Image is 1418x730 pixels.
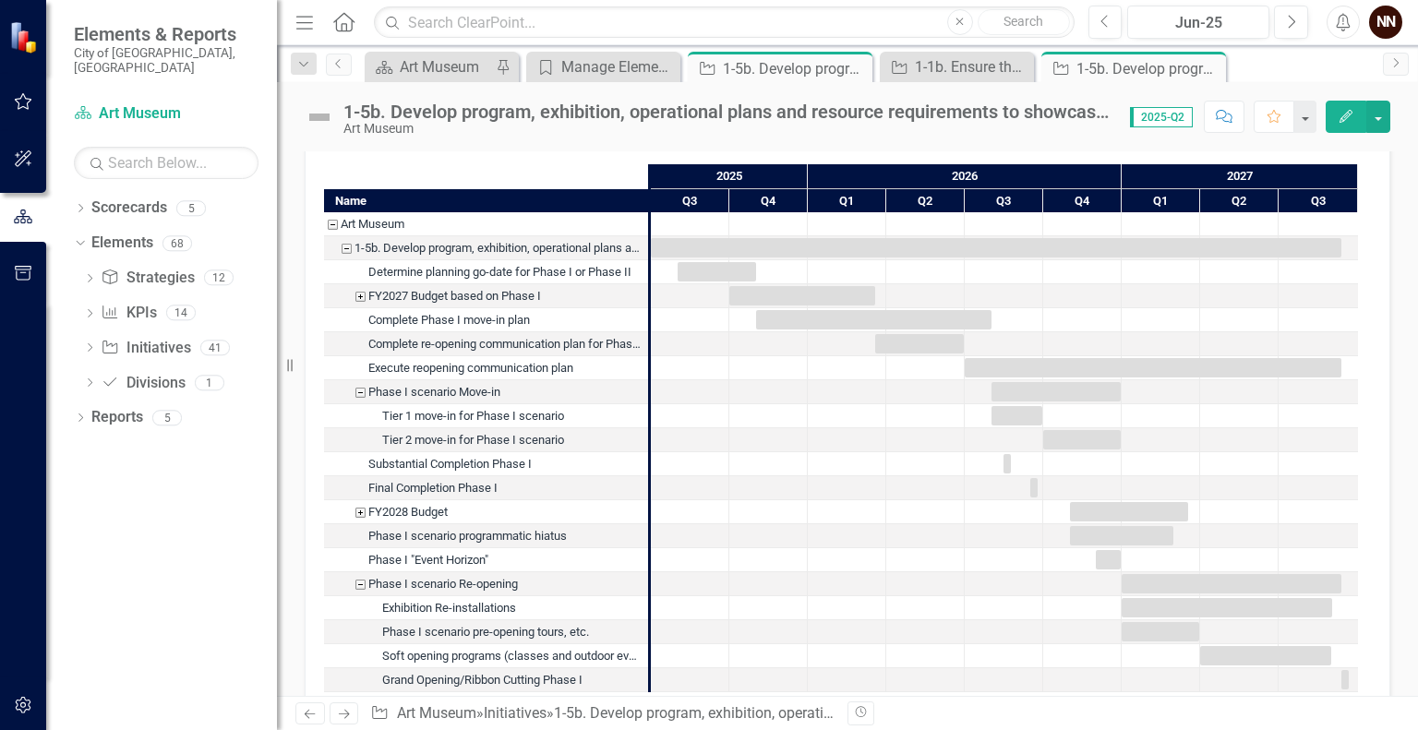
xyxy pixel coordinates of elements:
input: Search Below... [74,147,258,179]
div: 12 [204,270,234,286]
div: Task: Start date: 2026-03-19 End date: 2026-06-30 [324,332,648,356]
div: FY2027 Budget based on Phase I [368,284,541,308]
div: 2025 [651,164,808,188]
div: Task: Start date: 2027-09-11 End date: 2027-09-11 [324,668,648,692]
div: Task: Start date: 2026-08-01 End date: 2026-09-30 [324,404,648,428]
div: 2026 [808,164,1122,188]
div: Task: Start date: 2025-11-01 End date: 2026-08-01 [756,310,991,329]
div: Q1 [808,189,886,213]
a: Scorecards [91,197,167,219]
div: Name [324,189,648,212]
div: Execute reopening communication plan [368,356,573,380]
div: Complete re-opening communication plan for Phase I scenario. [368,332,643,356]
div: FY2028 Budget [324,500,648,524]
a: Divisions [101,373,185,394]
div: Tier 1 move-in for Phase I scenario [382,404,564,428]
div: Task: Start date: 2025-08-01 End date: 2025-11-01 [678,262,756,281]
div: Task: Start date: 2026-10-01 End date: 2026-12-31 [1043,430,1121,449]
div: Complete re-opening communication plan for Phase I scenario. [324,332,648,356]
div: 41 [200,340,230,355]
div: FY2028 Budget [368,500,448,524]
div: Task: Start date: 2026-11-01 End date: 2027-03-18 [324,500,648,524]
div: Q3 [651,189,729,213]
img: Not Defined [305,102,334,132]
div: Task: Start date: 2026-08-01 End date: 2026-09-30 [991,406,1042,425]
div: Art Museum [400,55,491,78]
div: Jun-25 [1134,12,1263,34]
div: 1-5b. Develop program, exhibition, operational plans and resource requirements to showcase/levera... [1076,57,1221,80]
a: Art Museum [74,103,258,125]
div: Task: Start date: 2027-09-11 End date: 2027-09-11 [1341,670,1349,689]
div: Task: Start date: 2025-10-01 End date: 2026-03-19 [324,284,648,308]
div: Task: Start date: 2027-01-01 End date: 2027-09-01 [1122,598,1332,617]
div: 1-5b. Develop program, exhibition, operational plans and resource requirements to showcase/levera... [354,236,643,260]
div: Task: Start date: 2026-09-15 End date: 2026-09-15 [1030,478,1038,497]
div: Grand Opening/Ribbon Cutting Phase I [324,668,648,692]
div: Phase I scenario pre-opening tours, etc. [382,620,589,644]
div: Task: Start date: 2026-03-19 End date: 2026-06-30 [875,334,964,353]
div: Task: Start date: 2027-01-01 End date: 2027-09-01 [324,596,648,620]
div: Task: Start date: 2025-08-01 End date: 2025-11-01 [324,260,648,284]
a: Initiatives [101,338,190,359]
img: ClearPoint Strategy [8,20,42,54]
div: Task: Start date: 2026-11-01 End date: 2027-03-01 [1070,526,1173,545]
div: 14 [166,305,196,321]
div: Tier 1 move-in for Phase I scenario [324,404,648,428]
div: Task: Start date: 2026-07-01 End date: 2027-09-11 [324,356,648,380]
div: 1-5b. Develop program, exhibition, operational plans and resource requirements to showcase/levera... [324,236,648,260]
div: Task: Start date: 2025-11-01 End date: 2026-08-01 [324,308,648,332]
span: Search [1003,14,1043,29]
div: Final Completion Phase I [368,476,498,500]
div: Phase I scenario programmatic hiatus [324,524,648,548]
div: Task: Start date: 2026-09-15 End date: 2026-09-15 [324,476,648,500]
div: Task: Start date: 2026-08-15 End date: 2026-08-15 [1003,454,1011,473]
div: Phase I scenario Re-opening [368,572,518,596]
div: Task: Start date: 2026-08-01 End date: 2026-12-31 [324,380,648,404]
div: Substantial Completion Phase I [368,452,532,476]
input: Search ClearPoint... [374,6,1074,39]
div: Tier 2 move-in for Phase I scenario [382,428,564,452]
div: Task: Start date: 2027-01-01 End date: 2027-03-31 [1122,622,1199,641]
div: Task: Start date: 2027-01-01 End date: 2027-09-11 [324,572,648,596]
div: Phase I scenario Re-opening [324,572,648,596]
div: Execute reopening communication plan [324,356,648,380]
div: Phase I "Event Horizon" [368,548,488,572]
div: Grand Opening/Ribbon Cutting Phase I [382,668,583,692]
div: 1 [195,375,224,390]
div: Q4 [729,189,808,213]
small: City of [GEOGRAPHIC_DATA], [GEOGRAPHIC_DATA] [74,45,258,76]
a: Reports [91,407,143,428]
div: 1-5b. Develop program, exhibition, operational plans and resource requirements to showcase/levera... [343,102,1112,122]
div: 1-1b. Ensure the continuation of long-standing programs during the closure of the building. [915,55,1029,78]
div: Task: Start date: 2027-04-01 End date: 2027-08-31 [324,644,648,668]
div: 5 [152,410,182,425]
div: Q4 [1043,189,1122,213]
div: 1-5b. Develop program, exhibition, operational plans and resource requirements to showcase/levera... [723,57,868,80]
div: Q1 [1122,189,1200,213]
div: Task: Start date: 2026-07-01 End date: 2027-09-11 [965,358,1341,377]
div: Task: Art Museum Start date: 2025-07-01 End date: 2025-07-02 [324,212,648,236]
a: 1-1b. Ensure the continuation of long-standing programs during the closure of the building. [884,55,1029,78]
div: Task: Start date: 2026-08-15 End date: 2026-08-15 [324,452,648,476]
div: Phase I "Event Horizon" [324,548,648,572]
div: Exhibition Re-installations [324,596,648,620]
a: Art Museum [369,55,491,78]
span: Elements & Reports [74,23,258,45]
div: FY2027 Budget based on Phase I [324,284,648,308]
div: 2027 [1122,164,1358,188]
div: Q3 [965,189,1043,213]
div: Q2 [1200,189,1279,213]
div: » » [370,703,834,724]
div: Task: Start date: 2026-11-01 End date: 2027-03-01 [324,524,648,548]
div: NN [1369,6,1402,39]
div: Task: Start date: 2026-08-01 End date: 2026-12-31 [991,382,1121,401]
div: Task: Start date: 2026-10-01 End date: 2026-12-31 [324,428,648,452]
div: Complete Phase I move-in plan [368,308,530,332]
div: Soft opening programs (classes and outdoor events) [382,644,643,668]
button: Jun-25 [1127,6,1269,39]
a: KPIs [101,303,156,324]
div: Q2 [886,189,965,213]
div: Final Completion Phase I [324,476,648,500]
div: Phase I scenario programmatic hiatus [368,524,567,548]
a: Strategies [101,268,194,289]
